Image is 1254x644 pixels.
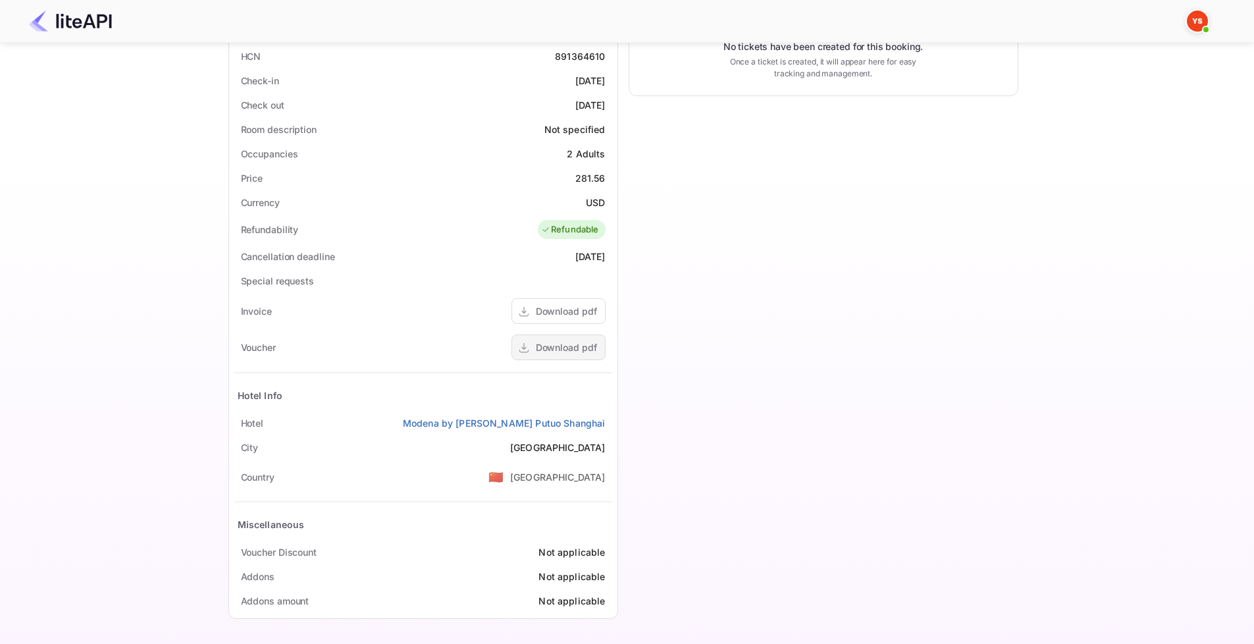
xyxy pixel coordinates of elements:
[241,274,314,288] div: Special requests
[241,74,279,88] div: Check-in
[723,40,924,53] p: No tickets have been created for this booking.
[586,196,605,209] div: USD
[238,389,283,402] div: Hotel Info
[241,570,274,583] div: Addons
[488,465,504,489] span: United States
[1187,11,1208,32] img: Yandex Support
[241,250,335,263] div: Cancellation deadline
[241,470,274,484] div: Country
[241,147,298,161] div: Occupancies
[241,98,284,112] div: Check out
[567,147,605,161] div: 2 Adults
[541,223,599,236] div: Refundable
[544,122,606,136] div: Not specified
[238,518,305,531] div: Miscellaneous
[241,171,263,185] div: Price
[241,304,272,318] div: Invoice
[241,441,259,454] div: City
[575,98,606,112] div: [DATE]
[29,11,112,32] img: LiteAPI Logo
[403,416,606,430] a: Modena by [PERSON_NAME] Putuo Shanghai
[510,441,606,454] div: [GEOGRAPHIC_DATA]
[510,470,606,484] div: [GEOGRAPHIC_DATA]
[241,49,261,63] div: HCN
[241,196,280,209] div: Currency
[536,304,597,318] div: Download pdf
[241,223,299,236] div: Refundability
[575,171,606,185] div: 281.56
[719,56,927,80] p: Once a ticket is created, it will appear here for easy tracking and management.
[538,545,605,559] div: Not applicable
[241,545,317,559] div: Voucher Discount
[241,594,309,608] div: Addons amount
[575,250,606,263] div: [DATE]
[555,49,605,63] div: 891364610
[538,594,605,608] div: Not applicable
[241,416,264,430] div: Hotel
[241,340,276,354] div: Voucher
[575,74,606,88] div: [DATE]
[241,122,317,136] div: Room description
[536,340,597,354] div: Download pdf
[538,570,605,583] div: Not applicable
